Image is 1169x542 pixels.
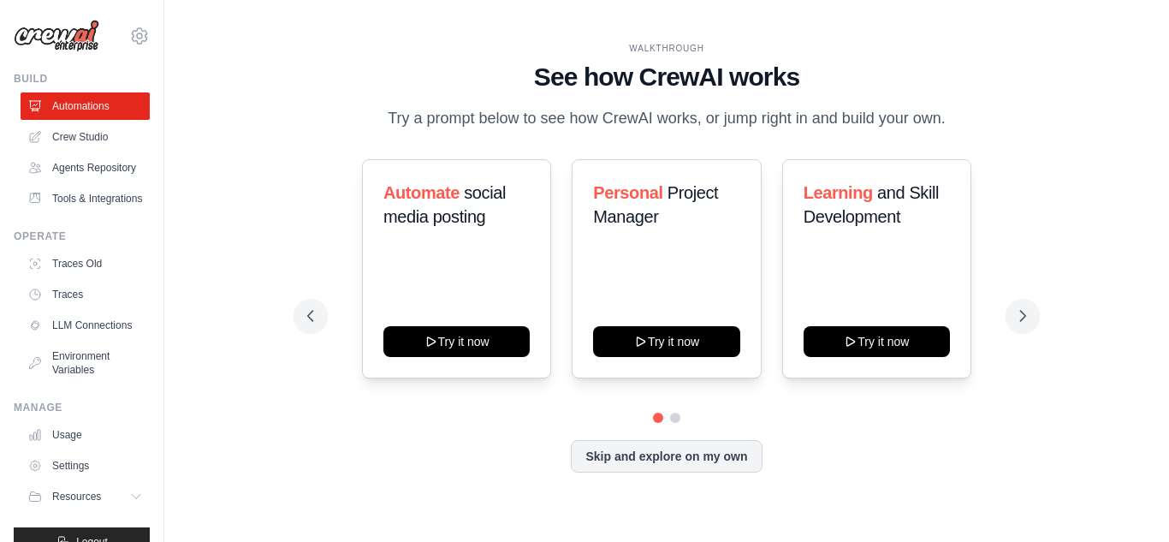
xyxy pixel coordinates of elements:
span: Learning [804,183,873,202]
a: Environment Variables [21,342,150,384]
button: Resources [21,483,150,510]
a: Automations [21,92,150,120]
a: Traces Old [21,250,150,277]
img: Logo [14,20,99,52]
div: Build [14,72,150,86]
button: Skip and explore on my own [571,440,762,473]
span: Personal [593,183,662,202]
a: Crew Studio [21,123,150,151]
span: Project Manager [593,183,718,226]
a: Settings [21,452,150,479]
div: Operate [14,229,150,243]
a: Tools & Integrations [21,185,150,212]
a: Agents Repository [21,154,150,182]
button: Try it now [593,326,739,357]
button: Try it now [383,326,530,357]
span: and Skill Development [804,183,939,226]
h1: See how CrewAI works [307,62,1026,92]
button: Try it now [804,326,950,357]
span: social media posting [383,183,506,226]
span: Automate [383,183,460,202]
div: WALKTHROUGH [307,42,1026,55]
p: Try a prompt below to see how CrewAI works, or jump right in and build your own. [379,106,954,131]
span: Resources [52,490,101,503]
div: Manage [14,401,150,414]
a: Traces [21,281,150,308]
a: Usage [21,421,150,449]
a: LLM Connections [21,312,150,339]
